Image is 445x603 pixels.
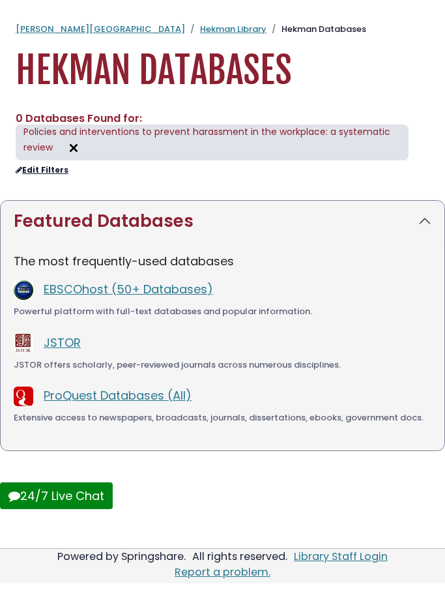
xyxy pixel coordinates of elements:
[1,201,444,242] button: Featured Databases
[175,565,270,580] a: Report a problem.
[16,166,68,175] a: Edit Filters
[63,138,84,158] img: arr097.svg
[16,111,142,126] span: 0 Databases Found for:
[266,23,366,36] li: Hekman Databases
[16,23,185,35] a: [PERSON_NAME][GEOGRAPHIC_DATA]
[44,387,192,404] a: ProQuest Databases (All)
[16,23,429,36] nav: breadcrumb
[14,359,431,372] div: JSTOR offers scholarly, peer-reviewed journals across numerous disciplines.
[14,252,431,270] p: The most frequently-used databases
[23,125,390,154] span: Policies and interventions to prevent harassment in the workplace: a systematic review
[190,549,289,564] div: All rights reserved.
[14,411,431,424] div: Extensive access to newspapers, broadcasts, journals, dissertations, ebooks, government docs.
[44,281,213,297] a: EBSCOhost (50+ Databases)
[294,549,388,564] a: Library Staff Login
[14,305,431,318] div: Powerful platform with full-text databases and popular information.
[44,334,81,351] a: JSTOR
[16,49,429,93] h1: Hekman Databases
[200,23,266,35] a: Hekman Library
[55,549,188,564] div: Powered by Springshare.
